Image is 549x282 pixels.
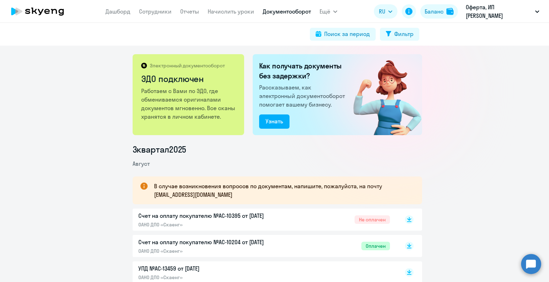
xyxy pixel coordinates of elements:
button: Узнать [259,114,290,129]
img: connected [342,54,422,135]
h2: Как получать документы без задержки? [259,61,348,81]
a: Сотрудники [139,8,172,15]
p: Счет на оплату покупателю №AC-10395 от [DATE] [138,211,288,220]
a: Отчеты [180,8,199,15]
a: УПД №AC-13459 от [DATE]ОАНО ДПО «Скаенг» [138,264,390,281]
span: Не оплачен [355,215,390,224]
p: ОАНО ДПО «Скаенг» [138,248,288,254]
span: RU [379,7,385,16]
a: Начислить уроки [208,8,254,15]
p: Оферта, ИП [PERSON_NAME] [466,3,532,20]
p: Работаем с Вами по ЭДО, где обмениваемся оригиналами документов мгновенно. Все сканы хранятся в л... [141,87,237,121]
p: Рассказываем, как электронный документооборот помогает вашему бизнесу. [259,83,348,109]
button: Балансbalance [420,4,458,19]
a: Счет на оплату покупателю №AC-10395 от [DATE]ОАНО ДПО «Скаенг»Не оплачен [138,211,390,228]
span: Август [133,160,150,167]
p: Счет на оплату покупателю №AC-10204 от [DATE] [138,238,288,246]
button: Ещё [320,4,337,19]
p: ОАНО ДПО «Скаенг» [138,274,288,281]
p: Электронный документооборот [150,62,225,69]
li: 3 квартал 2025 [133,144,422,155]
div: Фильтр [394,30,414,38]
button: Поиск за период [310,28,376,41]
button: Фильтр [380,28,419,41]
p: В случае возникновения вопросов по документам, напишите, пожалуйста, на почту [EMAIL_ADDRESS][DOM... [154,182,409,199]
div: Поиск за период [324,30,370,38]
h2: ЭДО подключен [141,73,237,84]
button: Оферта, ИП [PERSON_NAME] [462,3,543,20]
a: Документооборот [263,8,311,15]
button: RU [374,4,397,19]
div: Узнать [266,117,283,125]
p: ОАНО ДПО «Скаенг» [138,221,288,228]
a: Счет на оплату покупателю №AC-10204 от [DATE]ОАНО ДПО «Скаенг»Оплачен [138,238,390,254]
a: Дашборд [105,8,130,15]
span: Ещё [320,7,330,16]
p: УПД №AC-13459 от [DATE] [138,264,288,273]
img: balance [446,8,454,15]
span: Оплачен [361,242,390,250]
div: Баланс [425,7,444,16]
